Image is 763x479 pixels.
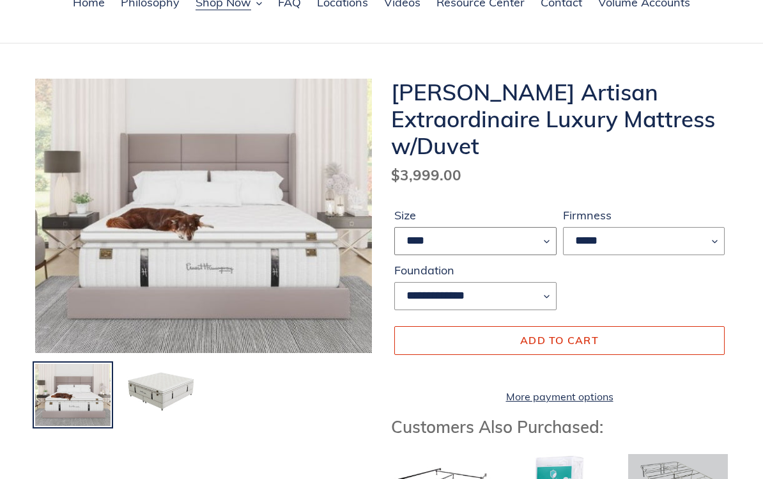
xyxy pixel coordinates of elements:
[121,363,199,416] img: Load image into Gallery viewer, artesian-extraordinaire-mattress
[563,207,725,224] label: Firmness
[394,389,725,404] a: More payment options
[394,262,557,279] label: Foundation
[391,166,461,184] span: $3,999.00
[391,417,728,437] h3: Customers Also Purchased:
[34,363,112,427] img: Load image into Gallery viewer, artesian-extraordinaire-mattress
[394,207,557,224] label: Size
[391,79,728,159] h1: [PERSON_NAME] Artisan Extraordinaire Luxury Mattress w/Duvet
[394,326,725,354] button: Add to cart
[520,334,599,347] span: Add to cart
